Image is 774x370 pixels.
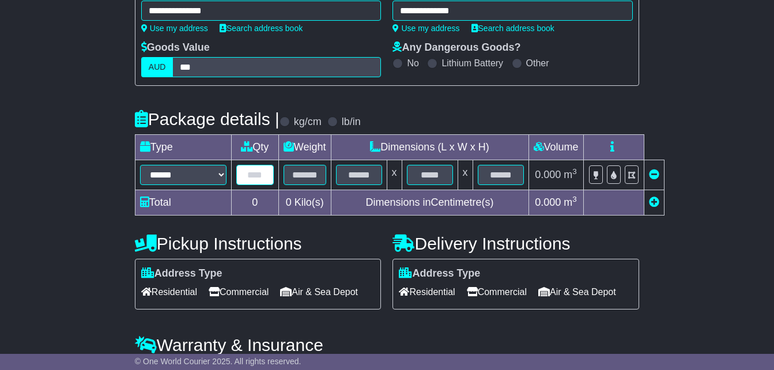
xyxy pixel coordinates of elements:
label: lb/in [342,116,361,129]
label: Address Type [399,267,480,280]
label: Other [526,58,549,69]
td: Dimensions (L x W x H) [331,135,528,160]
a: Search address book [220,24,303,33]
td: Volume [528,135,583,160]
label: Goods Value [141,41,210,54]
h4: Delivery Instructions [392,234,639,253]
td: x [458,160,473,190]
a: Use my address [141,24,208,33]
sup: 3 [572,167,577,176]
td: Total [135,190,231,216]
label: Address Type [141,267,222,280]
h4: Package details | [135,110,280,129]
label: kg/cm [294,116,322,129]
td: x [387,160,402,190]
td: 0 [231,190,278,216]
span: Commercial [209,283,269,301]
span: m [564,169,577,180]
h4: Warranty & Insurance [135,335,639,354]
span: Residential [141,283,197,301]
span: 0.000 [535,169,561,180]
span: Air & Sea Depot [280,283,358,301]
a: Add new item [649,197,659,208]
td: Qty [231,135,278,160]
h4: Pickup Instructions [135,234,382,253]
a: Use my address [392,24,459,33]
sup: 3 [572,195,577,203]
span: © One World Courier 2025. All rights reserved. [135,357,301,366]
span: Commercial [467,283,527,301]
td: Kilo(s) [278,190,331,216]
label: AUD [141,57,173,77]
span: Residential [399,283,455,301]
span: m [564,197,577,208]
a: Search address book [471,24,554,33]
span: 0.000 [535,197,561,208]
label: Any Dangerous Goods? [392,41,520,54]
label: No [407,58,418,69]
label: Lithium Battery [441,58,503,69]
td: Type [135,135,231,160]
td: Dimensions in Centimetre(s) [331,190,528,216]
a: Remove this item [649,169,659,180]
span: Air & Sea Depot [538,283,616,301]
span: 0 [286,197,292,208]
td: Weight [278,135,331,160]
